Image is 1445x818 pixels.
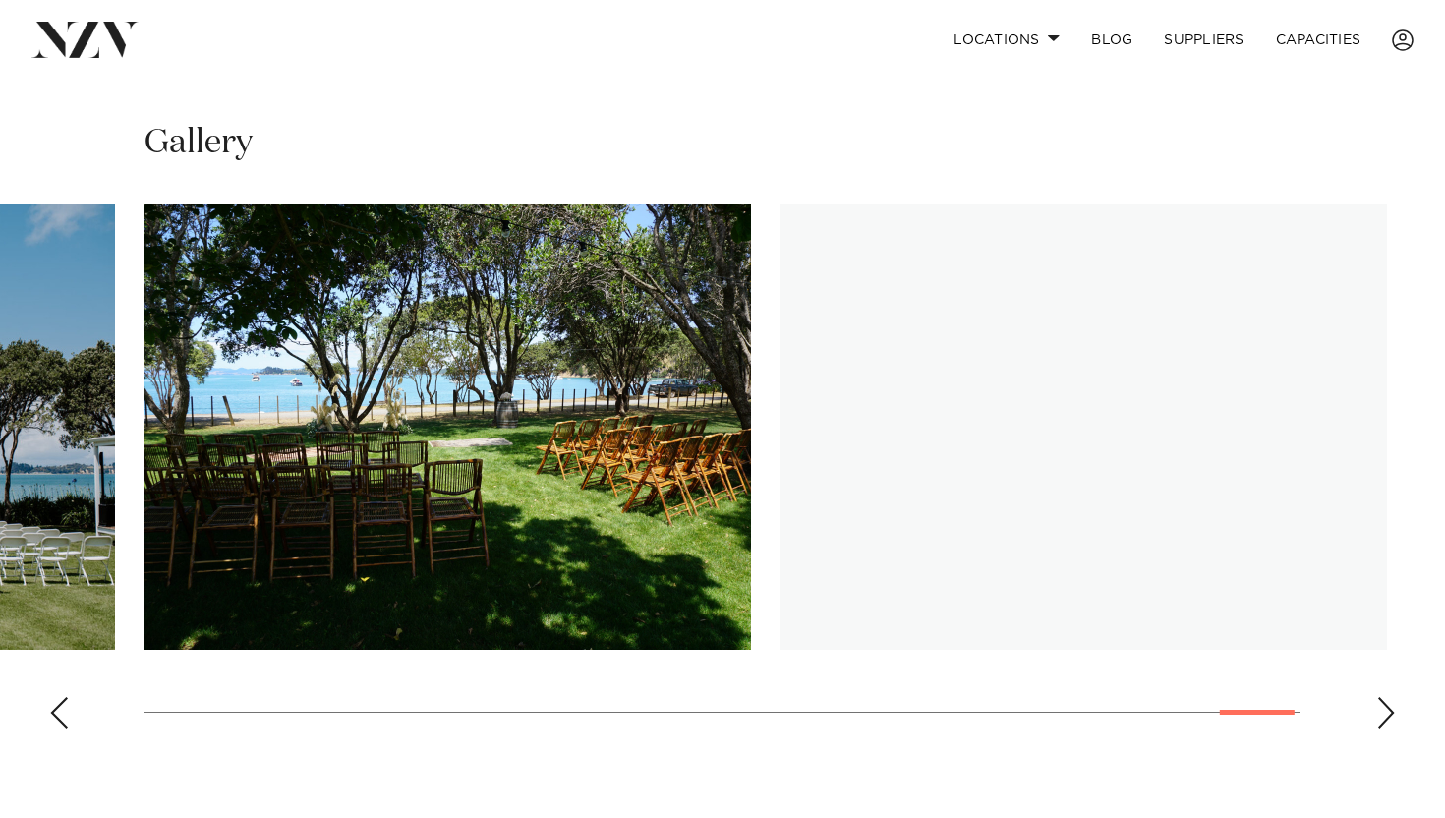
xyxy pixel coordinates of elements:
[1260,19,1377,61] a: Capacities
[780,204,1387,650] swiper-slide: 28 / 28
[144,204,751,650] swiper-slide: 27 / 28
[938,19,1075,61] a: Locations
[31,22,139,57] img: nzv-logo.png
[144,121,253,165] h2: Gallery
[1148,19,1259,61] a: SUPPLIERS
[1075,19,1148,61] a: BLOG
